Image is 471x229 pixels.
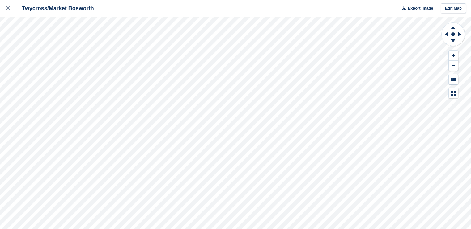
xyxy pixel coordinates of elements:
button: Zoom Out [449,61,458,71]
a: Edit Map [441,3,466,14]
span: Export Image [408,5,433,11]
button: Zoom In [449,51,458,61]
button: Map Legend [449,88,458,98]
div: Twycross/Market Bosworth [16,5,94,12]
button: Keyboard Shortcuts [449,74,458,84]
button: Export Image [398,3,433,14]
